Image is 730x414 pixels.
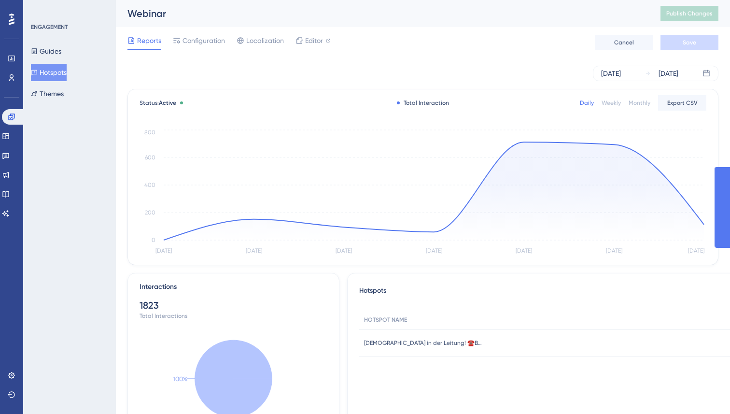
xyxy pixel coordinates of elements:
span: Hotspots [359,285,386,302]
span: [DEMOGRAPHIC_DATA] in der Leitung! ☎️Bald kann dein KI-Assistent nicht nur chatten, sondern auch ... [364,339,485,347]
span: Configuration [182,35,225,46]
div: [DATE] [659,68,678,79]
button: Export CSV [658,95,706,111]
span: Active [159,100,176,106]
div: 1823 [140,299,327,312]
div: Weekly [602,99,621,107]
tspan: [DATE] [155,247,172,254]
div: Webinar [127,7,636,20]
span: Reports [137,35,161,46]
div: Monthly [629,99,650,107]
button: Save [660,35,718,50]
tspan: [DATE] [246,247,262,254]
div: Total Interaction [397,99,449,107]
text: 100% [173,375,187,383]
span: Save [683,39,696,46]
span: Status: [140,99,176,107]
tspan: [DATE] [426,247,442,254]
tspan: [DATE] [688,247,704,254]
div: Daily [580,99,594,107]
div: [DATE] [601,68,621,79]
tspan: 0 [152,237,155,243]
div: Interactions [140,281,177,293]
div: ENGAGEMENT [31,23,68,31]
span: Cancel [614,39,634,46]
button: Guides [31,43,61,60]
span: Publish Changes [666,10,713,17]
tspan: 800 [144,129,155,136]
span: Editor [305,35,323,46]
tspan: 600 [145,154,155,161]
tspan: [DATE] [336,247,352,254]
tspan: [DATE] [606,247,622,254]
button: Hotspots [31,64,67,81]
span: HOTSPOT NAME [364,316,407,324]
button: Themes [31,85,64,102]
iframe: UserGuiding AI Assistant Launcher [689,376,718,405]
span: Export CSV [667,99,698,107]
tspan: 200 [145,209,155,216]
button: Cancel [595,35,653,50]
tspan: [DATE] [516,247,532,254]
button: Publish Changes [660,6,718,21]
span: Localization [246,35,284,46]
tspan: 400 [144,182,155,188]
